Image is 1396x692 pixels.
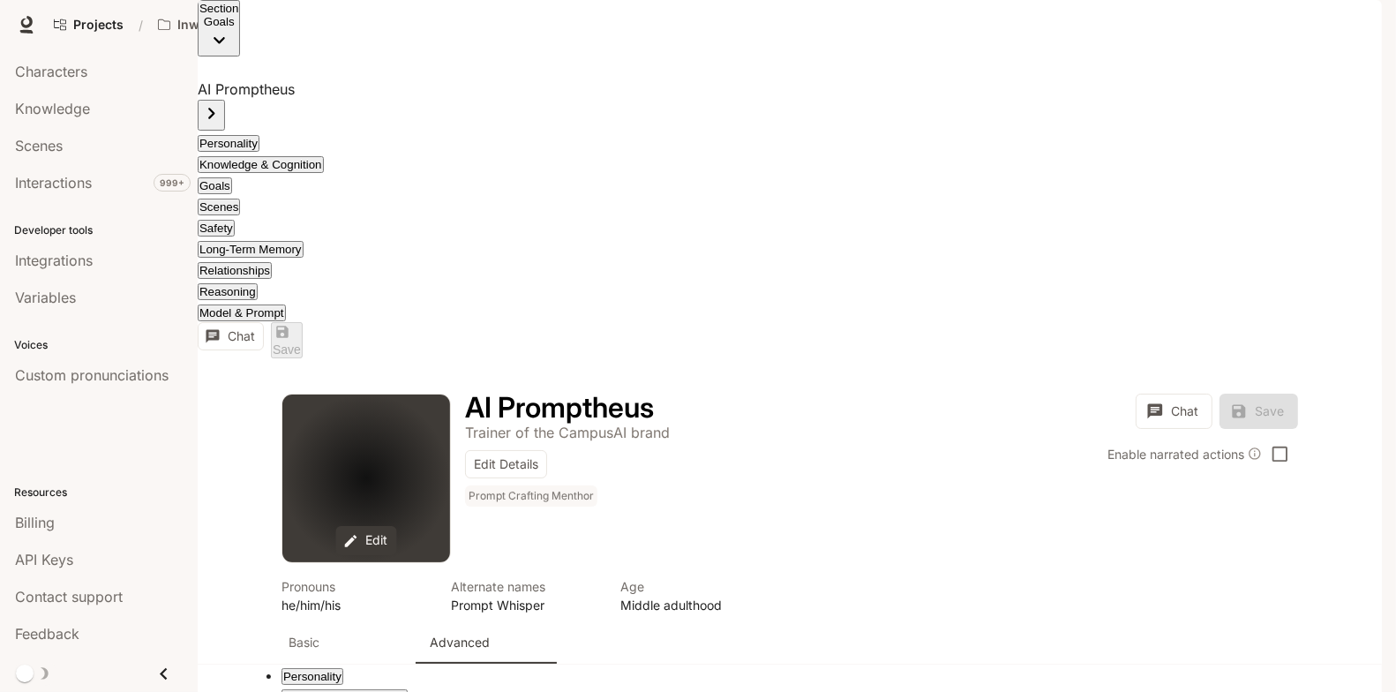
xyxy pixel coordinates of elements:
a: Go to projects [46,7,131,42]
button: Reasoning [198,283,258,300]
button: Open character details dialog [620,577,769,614]
h1: AI Promptheus [465,390,654,425]
button: Open workspace menu [150,7,304,42]
a: AI Promptheus [198,80,295,98]
p: Prompt Whisper [451,596,599,614]
p: Alternate names [451,577,599,596]
p: Basic [289,634,319,651]
button: Edit [336,526,397,555]
button: Personality [198,135,259,152]
button: Open character details dialog [465,485,601,514]
p: he/him/his [281,596,430,614]
p: Middle adulthood [620,596,769,614]
button: Open character avatar dialog [282,395,450,562]
button: Open character details dialog [451,577,599,614]
button: Long-Term Memory [198,241,304,258]
button: Save [271,322,303,358]
button: Open character details dialog [281,577,430,614]
p: Pronouns [281,577,430,596]
button: Chat [1136,394,1212,429]
p: Inworld AI Demos kamil [177,18,276,33]
button: Scenes [198,199,240,215]
div: / [131,16,150,34]
button: Open character details dialog [465,394,654,422]
p: Goals [199,15,238,28]
button: Goals [198,177,232,194]
p: Age [620,577,769,596]
p: Trainer of the CampusAI brand [465,424,670,441]
span: Prompt Crafting Menthor [465,485,601,507]
p: Advanced [430,634,490,651]
button: Personality [281,668,343,685]
button: Chat [198,322,264,351]
button: Open character details dialog [465,422,670,443]
span: Projects [73,18,124,33]
button: Safety [198,220,235,237]
button: Knowledge & Cognition [198,156,324,173]
div: Enable narrated actions [1107,445,1262,463]
p: Prompt Crafting Menthor [469,489,594,503]
button: Relationships [198,262,272,279]
button: Edit Details [465,450,547,479]
button: Model & Prompt [198,305,286,321]
span: Section [199,2,238,15]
